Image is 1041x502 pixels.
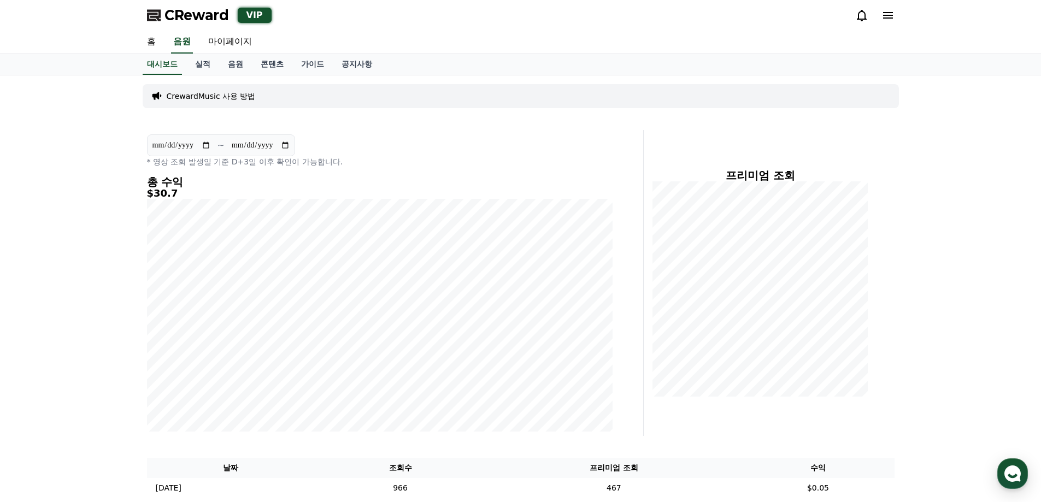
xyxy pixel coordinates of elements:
p: ~ [217,139,225,152]
p: [DATE] [156,482,181,494]
h5: $30.7 [147,188,613,199]
a: CrewardMusic 사용 방법 [167,91,256,102]
th: 프리미엄 조회 [486,458,742,478]
a: 콘텐츠 [252,54,292,75]
h4: 프리미엄 조회 [652,169,868,181]
h4: 총 수익 [147,176,613,188]
a: 대시보드 [143,54,182,75]
div: VIP [238,8,272,23]
th: 수익 [742,458,894,478]
td: 467 [486,478,742,498]
p: * 영상 조회 발생일 기준 D+3일 이후 확인이 가능합니다. [147,156,613,167]
td: $0.05 [742,478,894,498]
a: 음원 [219,54,252,75]
span: CReward [164,7,229,24]
a: 가이드 [292,54,333,75]
a: 공지사항 [333,54,381,75]
td: 966 [315,478,486,498]
a: 실적 [186,54,219,75]
th: 날짜 [147,458,315,478]
a: 음원 [171,31,193,54]
a: 마이페이지 [199,31,261,54]
th: 조회수 [315,458,486,478]
a: 홈 [138,31,164,54]
a: CReward [147,7,229,24]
